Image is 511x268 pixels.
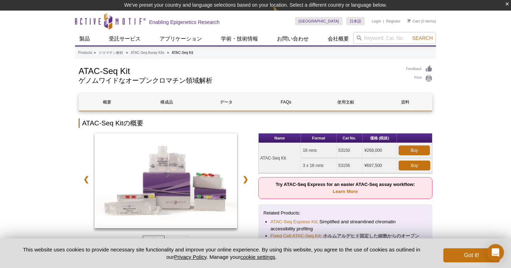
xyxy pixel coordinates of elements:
img: Your Cart [407,19,411,23]
a: Learn More [333,189,358,194]
a: Privacy Policy [174,254,207,260]
p: Related Products: [264,210,427,217]
td: 3 x 16 rxns [301,158,336,173]
th: 価格 (税抜) [363,133,397,143]
a: 概要 [79,94,135,111]
a: ATAC-Seq Kit [94,133,237,230]
a: 資料 [377,94,433,111]
a: 使用文献 [318,94,374,111]
a: Buy [399,145,430,155]
button: Got it! [443,248,500,262]
li: : Simplified and streamlined chromatin accessibility profiling [271,218,420,232]
li: ATAC-Seq Kit [172,51,193,55]
a: ATAC-Seq Express Kit [271,218,317,225]
th: Cat No. [337,133,363,143]
a: Buy [399,161,430,170]
h1: ATAC-Seq Kit [79,65,399,76]
a: FAQs [258,94,314,111]
a: 日本語 [346,17,365,25]
a: [GEOGRAPHIC_DATA] [295,17,343,25]
input: Keyword, Cat. No. [353,32,436,44]
td: ¥268,000 [363,143,397,158]
a: お問い合わせ [273,32,313,45]
li: » [167,51,169,55]
a: Register [386,19,400,24]
img: ATAC-Seq Kit [94,133,237,228]
a: 会社概要 [324,32,353,45]
a: クロマチン解析 [99,50,123,56]
a: 受託サービス [105,32,145,45]
a: アプリケーション [155,32,206,45]
p: This website uses cookies to provide necessary site functionality and improve your online experie... [11,246,432,261]
h2: Enabling Epigenetics Research [149,19,220,25]
a: Cart [407,19,420,24]
a: 構成品 [138,94,195,111]
a: 学術・技術情報 [217,32,262,45]
button: Search [410,35,435,41]
td: 53156 [337,158,363,173]
li: | [383,17,384,25]
img: Change Here [273,5,291,22]
div: Open Intercom Messenger [487,244,504,261]
a: ATAC-Seq Assay Kits [131,50,164,56]
li: (0 items) [407,17,436,25]
td: ¥697,500 [363,158,397,173]
li: » [94,51,96,55]
a: Print [406,75,432,82]
li: : ホルムアルデヒド固定した細胞からのオープンクロマチン解析 [271,232,420,247]
a: ❮ [79,171,94,187]
a: 製品 [75,32,94,45]
a: Fixed Cell ATAC-Seq Kit [271,232,321,239]
th: Name [259,133,301,143]
td: 53150 [337,143,363,158]
strong: Try ATAC-Seq Express for an easier ATAC-Seq assay workflow: [276,182,415,194]
td: 16 rxns [301,143,336,158]
a: データ [198,94,254,111]
a: Feedback [406,65,432,73]
td: ATAC-Seq Kit [259,143,301,173]
th: Format [301,133,336,143]
span: Search [412,35,433,41]
a: Products [78,50,92,56]
li: » [126,51,128,55]
a: Login [372,19,381,24]
h2: ゲノムワイドなオープンクロマチン領域解析 [79,77,399,84]
h2: ATAC-Seq Kitの概要 [79,118,432,128]
a: ❯ [238,171,253,187]
button: cookie settings [240,254,275,260]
